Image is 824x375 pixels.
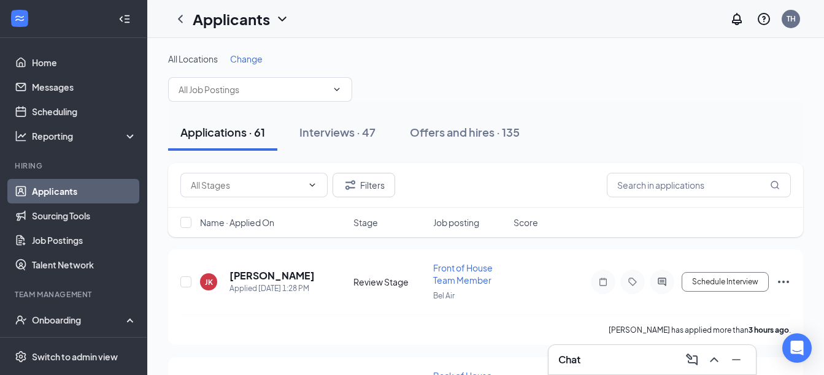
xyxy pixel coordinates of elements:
svg: Tag [625,277,640,287]
div: Applied [DATE] 1:28 PM [229,282,315,295]
h5: [PERSON_NAME] [229,269,315,282]
svg: Minimize [729,352,744,367]
div: Open Intercom Messenger [782,333,812,363]
input: All Job Postings [179,83,327,96]
span: Job posting [433,216,479,229]
span: Change [230,53,263,64]
span: All Locations [168,53,218,64]
svg: MagnifyingGlass [770,180,780,190]
h3: Chat [558,353,580,366]
a: Job Postings [32,228,137,252]
a: Talent Network [32,252,137,277]
a: Messages [32,75,137,99]
div: Offers and hires · 135 [410,124,520,140]
span: Stage [353,216,378,229]
svg: QuestionInfo [757,12,771,26]
span: Score [514,216,538,229]
p: [PERSON_NAME] has applied more than . [609,325,791,335]
button: Schedule Interview [682,272,769,292]
button: Minimize [726,350,746,369]
svg: ChevronDown [307,180,317,190]
div: Applications · 61 [180,124,265,140]
svg: Settings [15,350,27,363]
div: Onboarding [32,314,126,326]
svg: Note [596,277,610,287]
svg: WorkstreamLogo [13,12,26,25]
a: Home [32,50,137,75]
a: Scheduling [32,99,137,124]
svg: Filter [343,178,358,192]
button: ComposeMessage [682,350,702,369]
span: Name · Applied On [200,216,274,229]
svg: ComposeMessage [685,352,699,367]
span: Bel Air [433,291,455,300]
svg: ChevronDown [332,85,342,94]
a: Applicants [32,179,137,203]
div: TH [787,13,796,24]
input: All Stages [191,178,302,192]
svg: Notifications [730,12,744,26]
div: Team Management [15,289,134,300]
svg: ActiveChat [655,277,669,287]
svg: ChevronDown [275,12,290,26]
div: Interviews · 47 [299,124,375,140]
svg: UserCheck [15,314,27,326]
a: Sourcing Tools [32,203,137,228]
button: Filter Filters [333,173,395,197]
svg: Collapse [118,13,131,25]
div: Hiring [15,161,134,171]
div: JK [205,277,213,287]
span: Front of House Team Member [433,262,493,286]
svg: Ellipses [776,275,791,289]
svg: Analysis [15,130,27,142]
a: Overview [32,332,137,357]
h1: Applicants [193,9,270,29]
div: Review Stage [353,276,426,288]
svg: ChevronLeft [173,12,188,26]
div: Reporting [32,130,137,142]
b: 3 hours ago [749,325,789,335]
input: Search in applications [607,173,791,197]
div: Switch to admin view [32,350,118,363]
svg: ChevronUp [707,352,722,367]
button: ChevronUp [704,350,724,369]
